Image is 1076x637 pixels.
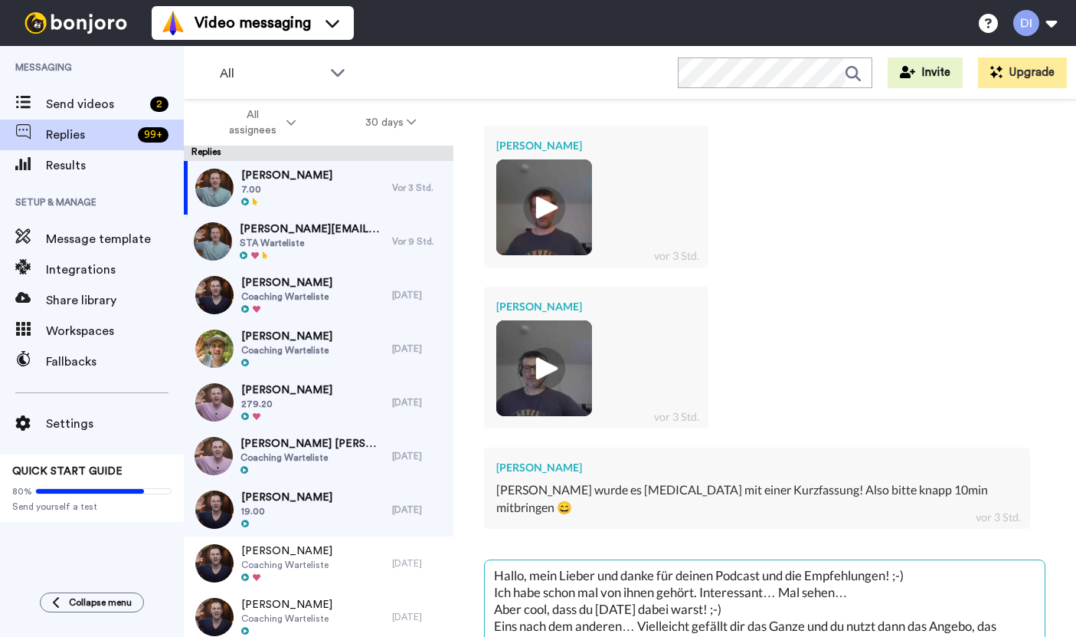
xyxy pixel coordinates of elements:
img: 53bfac89-b8b6-46c3-a7f6-8e95c0561160-thumb.jpg [496,320,592,416]
div: [DATE] [392,450,446,462]
div: [DATE] [392,289,446,301]
div: vor 3 Std. [654,248,699,264]
span: [PERSON_NAME] [241,329,332,344]
span: 279.20 [241,398,332,410]
div: [DATE] [392,611,446,623]
img: e1ed8ef7-8248-4c6d-aa48-f7f5a6c13847-thumb.jpg [195,544,234,583]
span: [PERSON_NAME] [241,383,332,398]
span: QUICK START GUIDE [12,466,123,477]
span: Integrations [46,261,184,279]
span: Settings [46,415,184,433]
span: Share library [46,291,184,310]
div: Vor 3 Std. [392,182,446,194]
div: vor 3 Std. [976,510,1021,525]
span: [PERSON_NAME] [PERSON_NAME] [240,436,384,451]
span: [PERSON_NAME] [241,597,332,612]
img: 45fe858f-5d18-4f6d-b6bf-f11ae9e880e8-thumb.jpg [194,222,232,261]
button: 30 days [331,109,451,136]
div: [PERSON_NAME] [496,460,1018,475]
span: Coaching Warteliste [241,344,332,356]
a: [PERSON_NAME]7.00Vor 3 Std. [184,161,453,215]
div: [DATE] [392,343,446,355]
span: [PERSON_NAME] [241,543,332,559]
div: Replies [184,146,453,161]
a: [PERSON_NAME] [PERSON_NAME]Coaching Warteliste[DATE] [184,429,453,483]
div: Vor 9 Std. [392,235,446,248]
span: [PERSON_NAME] [241,168,332,183]
button: Upgrade [978,57,1067,88]
span: Results [46,156,184,175]
div: 2 [150,97,168,112]
img: a05e7ec0-a0ac-47a4-a559-1bcf8e778d83-thumb.jpg [195,437,233,475]
button: All assignees [187,101,331,144]
div: [DATE] [392,396,446,409]
img: 5975356e-ad93-4176-ae4e-20fe3da97637-thumb.jpg [195,276,234,314]
div: [PERSON_NAME] [496,299,696,314]
span: Coaching Warteliste [241,612,332,625]
span: Fallbacks [46,353,184,371]
button: Collapse menu [40,593,144,612]
a: [PERSON_NAME]Coaching Warteliste[DATE] [184,322,453,376]
img: b7c4f3a0-590a-4a6e-bd59-9e450ea03821-thumb.jpg [195,383,234,422]
span: 19.00 [241,505,332,517]
span: [PERSON_NAME][EMAIL_ADDRESS][DOMAIN_NAME] [240,222,384,237]
span: Coaching Warteliste [240,451,384,464]
span: Coaching Warteliste [241,559,332,571]
img: 72ca4088-8bb3-4258-9419-ba3ffae12b62-thumb.jpg [496,159,592,255]
img: ic_play_thick.png [523,186,565,228]
span: All assignees [221,107,283,138]
span: [PERSON_NAME] [241,490,332,505]
span: Workspaces [46,322,184,340]
a: [PERSON_NAME][EMAIL_ADDRESS][DOMAIN_NAME]STA WartelisteVor 9 Std. [184,215,453,268]
span: Send videos [46,95,144,113]
img: ic_play_thick.png [523,347,565,389]
div: [DATE] [392,557,446,570]
img: ab6ef005-6aab-4032-8240-29074ec0b0a4-thumb.jpg [195,169,234,207]
img: 6d7cb4de-495a-470d-a4ff-a05d34193018-thumb.jpg [195,330,234,368]
div: [PERSON_NAME] [496,138,696,153]
span: Coaching Warteliste [241,291,332,303]
img: 6c9683c7-f169-427d-8962-9a4ab4887d74-thumb.jpg [195,598,234,636]
span: Replies [46,126,132,144]
img: bj-logo-header-white.svg [18,12,133,34]
div: vor 3 Std. [654,409,699,425]
div: [DATE] [392,504,446,516]
a: [PERSON_NAME]19.00[DATE] [184,483,453,537]
span: Video messaging [195,12,311,34]
span: Send yourself a test [12,501,172,513]
div: 99 + [138,127,168,143]
img: 2e85310a-dec3-43f9-8bb0-74992db3e9bb-thumb.jpg [195,491,234,529]
div: [PERSON_NAME] wurde es [MEDICAL_DATA] mit einer Kurzfassung! Also bitte knapp 10min mitbringen 😄 [496,481,1018,517]
span: Message template [46,230,184,248]
button: Invite [888,57,963,88]
img: vm-color.svg [161,11,185,35]
span: All [220,64,322,83]
a: [PERSON_NAME]Coaching Warteliste[DATE] [184,537,453,590]
span: 7.00 [241,183,332,195]
a: [PERSON_NAME]279.20[DATE] [184,376,453,429]
span: 80% [12,485,32,497]
span: STA Warteliste [240,237,384,249]
a: [PERSON_NAME]Coaching Warteliste[DATE] [184,268,453,322]
span: Collapse menu [69,596,132,609]
span: [PERSON_NAME] [241,275,332,291]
